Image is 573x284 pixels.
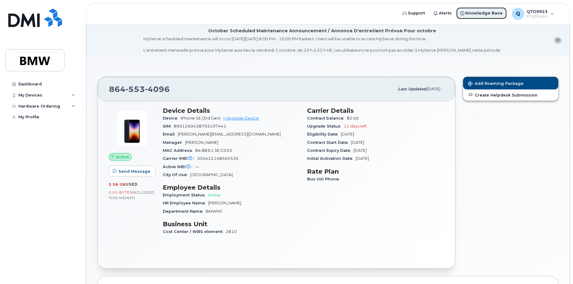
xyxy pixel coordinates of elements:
[353,148,367,153] span: [DATE]
[356,156,369,161] span: [DATE]
[208,28,436,34] div: October Scheduled Maintenance Announcement / Annonce D'entretient Prévue Pour octobre
[307,148,353,153] span: Contract Expiry Date
[109,166,156,177] button: Send Message
[185,140,218,145] span: [PERSON_NAME]
[223,116,259,120] a: + Upgrade Device
[195,148,232,153] span: 84:88:E1:3E:C0:E5
[163,209,206,214] span: Department Name
[181,116,220,120] span: iPhone SE (3rd Gen)
[143,36,501,53] div: MyServe scheduled maintenance will occur [DATE][DATE] 8:00 PM - 10:00 PM Eastern. Users will be u...
[163,132,178,136] span: Email
[463,89,558,101] a: Create Helpdesk Submission
[163,107,300,114] h3: Device Details
[163,229,226,234] span: Cost Center / WBS element
[195,164,199,169] span: —
[178,132,281,136] span: [PERSON_NAME][EMAIL_ADDRESS][DOMAIN_NAME]
[163,193,208,197] span: Employment Status
[163,124,174,128] span: SIM
[208,201,241,205] span: [PERSON_NAME]
[554,37,562,44] button: close notification
[307,124,344,128] span: Upgrade Status
[426,87,440,91] span: [DATE]
[226,229,237,234] span: 2810
[307,116,347,120] span: Contract balance
[307,132,341,136] span: Eligibility Date
[109,85,170,94] span: 864
[398,87,426,91] span: Last updated
[341,132,354,136] span: [DATE]
[119,168,150,174] span: Send Message
[344,124,367,128] span: 12 days left
[109,190,132,195] span: 0.00 Bytes
[163,148,195,153] span: MAC Address
[163,164,195,169] span: Active IMEI
[163,201,208,205] span: HR Employee Name
[307,140,351,145] span: Contract Start Date
[307,107,444,114] h3: Carrier Details
[206,209,223,214] span: BMWMC
[163,140,185,145] span: Manager
[347,116,359,120] span: $0.00
[190,172,233,177] span: [GEOGRAPHIC_DATA]
[126,182,138,187] span: used
[307,177,342,181] span: Bus Unl Phone
[307,156,356,161] span: Initial Activation Date
[163,156,197,161] span: Carrier IMEI
[145,85,170,94] span: 4096
[307,168,444,175] h3: Rate Plan
[126,85,145,94] span: 553
[163,184,300,191] h3: Employee Details
[174,124,226,128] span: 8901260438793197441
[546,257,568,279] iframe: Messenger Launcher
[109,182,126,187] span: 3.38 GB
[463,77,558,89] button: Add Roaming Package
[163,220,300,228] h3: Business Unit
[116,154,129,160] span: Active
[197,156,239,161] span: 350422148565536
[109,190,154,200] span: included this month
[163,116,181,120] span: Device
[163,172,190,177] span: City Of Use
[208,193,220,197] span: Active
[114,110,150,147] img: image20231002-3703462-1angbar.jpeg
[351,140,364,145] span: [DATE]
[468,81,524,87] span: Add Roaming Package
